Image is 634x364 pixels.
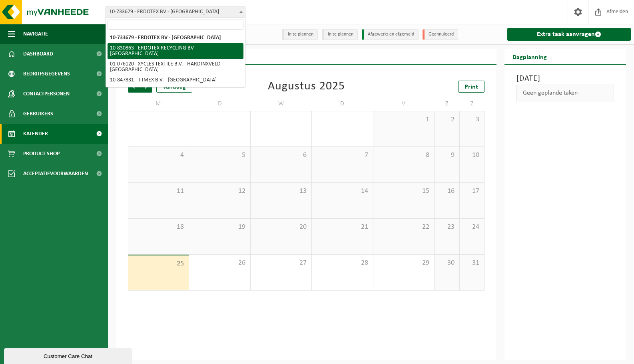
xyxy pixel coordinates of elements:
[464,151,480,160] span: 10
[458,81,484,93] a: Print
[516,85,614,101] div: Geen geplande taken
[193,187,246,196] span: 12
[255,223,307,231] span: 20
[464,115,480,124] span: 3
[377,115,430,124] span: 1
[251,97,312,111] td: W
[23,144,60,164] span: Product Shop
[377,151,430,160] span: 8
[377,187,430,196] span: 15
[507,28,631,41] a: Extra taak aanvragen
[106,6,245,18] span: 10-733679 - ERDOTEX BV - Ridderkerk
[268,81,345,93] div: Augustus 2025
[108,75,243,85] li: 10-847831 - T-IMEX B.V. - [GEOGRAPHIC_DATA]
[465,84,478,90] span: Print
[189,97,250,111] td: D
[282,29,318,40] li: In te plannen
[4,346,134,364] iframe: chat widget
[193,151,246,160] span: 5
[460,97,484,111] td: Z
[132,223,185,231] span: 18
[23,24,48,44] span: Navigatie
[423,29,458,40] li: Geannuleerd
[193,223,246,231] span: 19
[464,187,480,196] span: 17
[316,187,369,196] span: 14
[23,164,88,184] span: Acceptatievoorwaarden
[316,259,369,267] span: 28
[156,81,192,93] div: Vandaag
[439,259,455,267] span: 30
[516,73,614,85] h3: [DATE]
[439,187,455,196] span: 16
[377,259,430,267] span: 29
[362,29,419,40] li: Afgewerkt en afgemeld
[255,151,307,160] span: 6
[312,97,373,111] td: D
[377,223,430,231] span: 22
[504,49,555,64] h2: Dagplanning
[23,104,53,124] span: Gebruikers
[23,124,48,144] span: Kalender
[23,84,70,104] span: Contactpersonen
[316,151,369,160] span: 7
[23,64,70,84] span: Bedrijfsgegevens
[439,115,455,124] span: 2
[255,187,307,196] span: 13
[435,97,459,111] td: Z
[464,259,480,267] span: 31
[193,259,246,267] span: 26
[322,29,358,40] li: In te plannen
[439,223,455,231] span: 23
[108,33,243,43] li: 10-733679 - ERDOTEX BV - [GEOGRAPHIC_DATA]
[132,259,185,268] span: 25
[23,44,53,64] span: Dashboard
[132,151,185,160] span: 4
[316,223,369,231] span: 21
[128,97,189,111] td: M
[439,151,455,160] span: 9
[255,259,307,267] span: 27
[464,223,480,231] span: 24
[132,187,185,196] span: 11
[108,59,243,75] li: 01-076120 - XYCLES TEXTILE B.V. - HARDINXVELD-[GEOGRAPHIC_DATA]
[373,97,435,111] td: V
[108,43,243,59] li: 10-830863 - ERDOTEX RECYCLING BV - [GEOGRAPHIC_DATA]
[106,6,245,18] span: 10-733679 - ERDOTEX BV - Ridderkerk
